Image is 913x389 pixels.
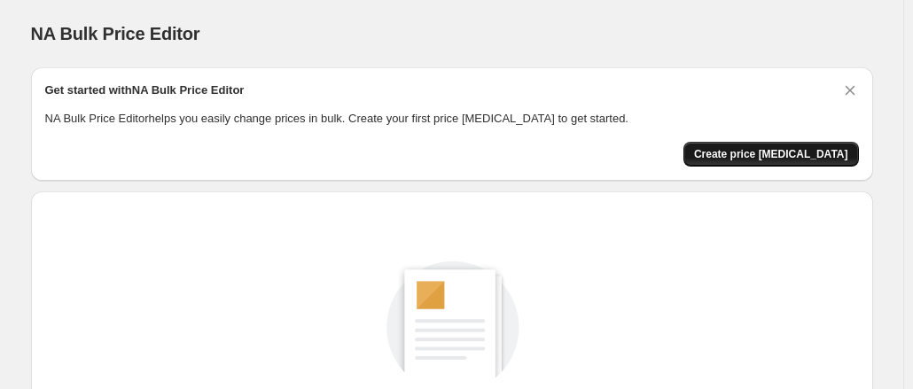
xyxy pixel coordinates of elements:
span: NA Bulk Price Editor [31,24,200,43]
span: Create price [MEDICAL_DATA] [694,147,848,161]
button: Dismiss card [841,82,859,99]
p: NA Bulk Price Editor helps you easily change prices in bulk. Create your first price [MEDICAL_DAT... [45,110,859,128]
button: Create price change job [683,142,859,167]
h2: Get started with NA Bulk Price Editor [45,82,245,99]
